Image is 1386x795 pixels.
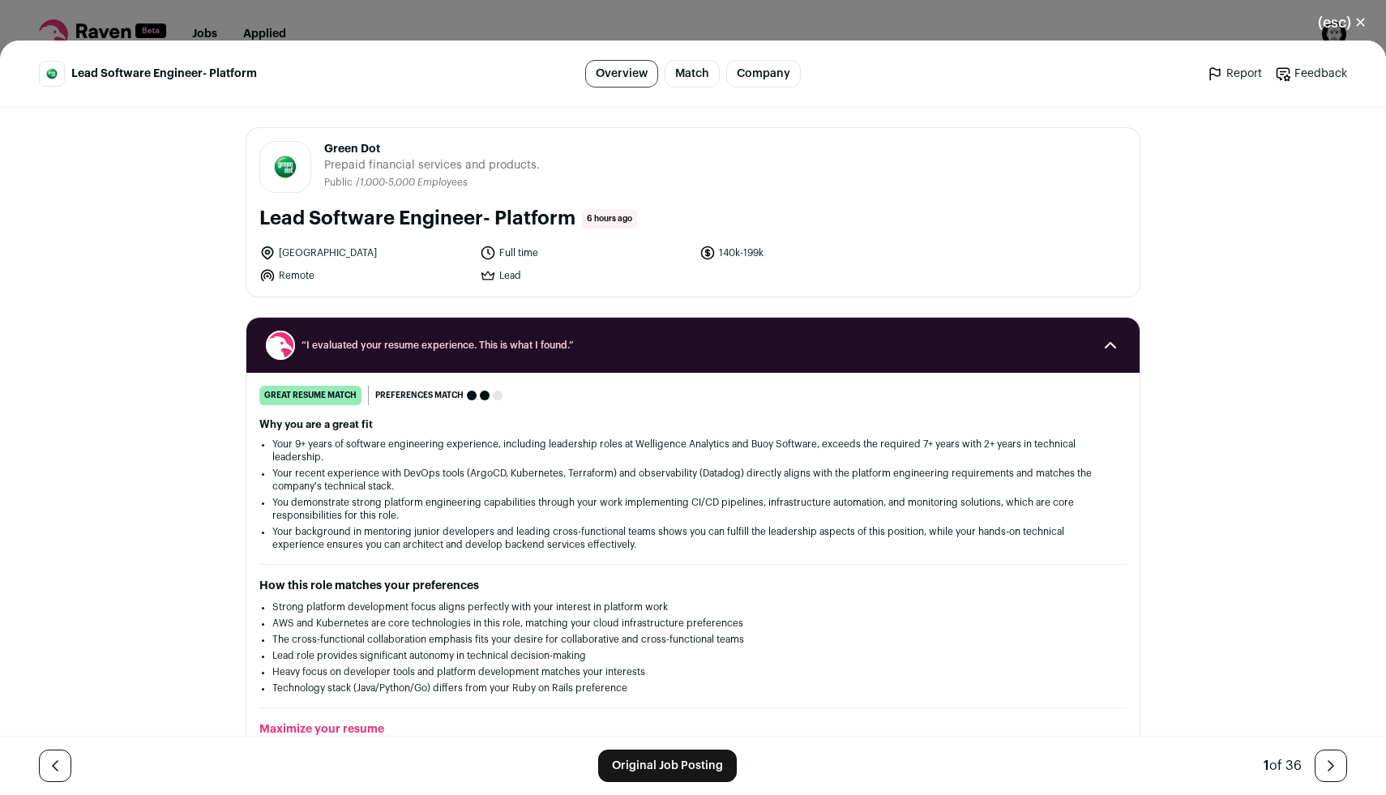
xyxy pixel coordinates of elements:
[272,496,1114,522] li: You demonstrate strong platform engineering capabilities through your work implementing CI/CD pip...
[1207,66,1262,82] a: Report
[259,386,361,405] div: great resume match
[272,617,1114,630] li: AWS and Kubernetes are core technologies in this role, matching your cloud infrastructure prefere...
[259,245,470,261] li: [GEOGRAPHIC_DATA]
[259,267,470,284] li: Remote
[480,267,691,284] li: Lead
[375,387,464,404] span: Preferences match
[582,209,637,229] span: 6 hours ago
[259,721,1127,737] h2: Maximize your resume
[699,245,910,261] li: 140k-199k
[272,467,1114,493] li: Your recent experience with DevOps tools (ArgoCD, Kubernetes, Terraform) and observability (Datad...
[272,649,1114,662] li: Lead role provides significant autonomy in technical decision-making
[360,177,468,187] span: 1,000-5,000 Employees
[480,245,691,261] li: Full time
[272,438,1114,464] li: Your 9+ years of software engineering experience, including leadership roles at Welligence Analyt...
[40,67,64,80] img: fe0a63eb5248b07f36e9ccf57bd7b7fbac2e1b22b593863fa7f27557e915394a.jpg
[272,633,1114,646] li: The cross-functional collaboration emphasis fits your desire for collaborative and cross-function...
[272,601,1114,613] li: Strong platform development focus aligns perfectly with your interest in platform work
[71,66,257,82] span: Lead Software Engineer- Platform
[726,60,801,88] a: Company
[302,339,1084,352] span: “I evaluated your resume experience. This is what I found.”
[598,750,737,782] a: Original Job Posting
[272,665,1114,678] li: Heavy focus on developer tools and platform development matches your interests
[1264,759,1269,772] span: 1
[272,682,1114,695] li: Technology stack (Java/Python/Go) differs from your Ruby on Rails preference
[1275,66,1347,82] a: Feedback
[259,206,575,232] h1: Lead Software Engineer- Platform
[259,418,1127,431] h2: Why you are a great fit
[585,60,658,88] a: Overview
[1264,756,1302,776] div: of 36
[259,578,1127,594] h2: How this role matches your preferences
[324,157,540,173] span: Prepaid financial services and products.
[324,141,540,157] span: Green Dot
[1298,5,1386,41] button: Close modal
[324,177,356,189] li: Public
[665,60,720,88] a: Match
[260,153,310,181] img: fe0a63eb5248b07f36e9ccf57bd7b7fbac2e1b22b593863fa7f27557e915394a.jpg
[272,525,1114,551] li: Your background in mentoring junior developers and leading cross-functional teams shows you can f...
[356,177,468,189] li: /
